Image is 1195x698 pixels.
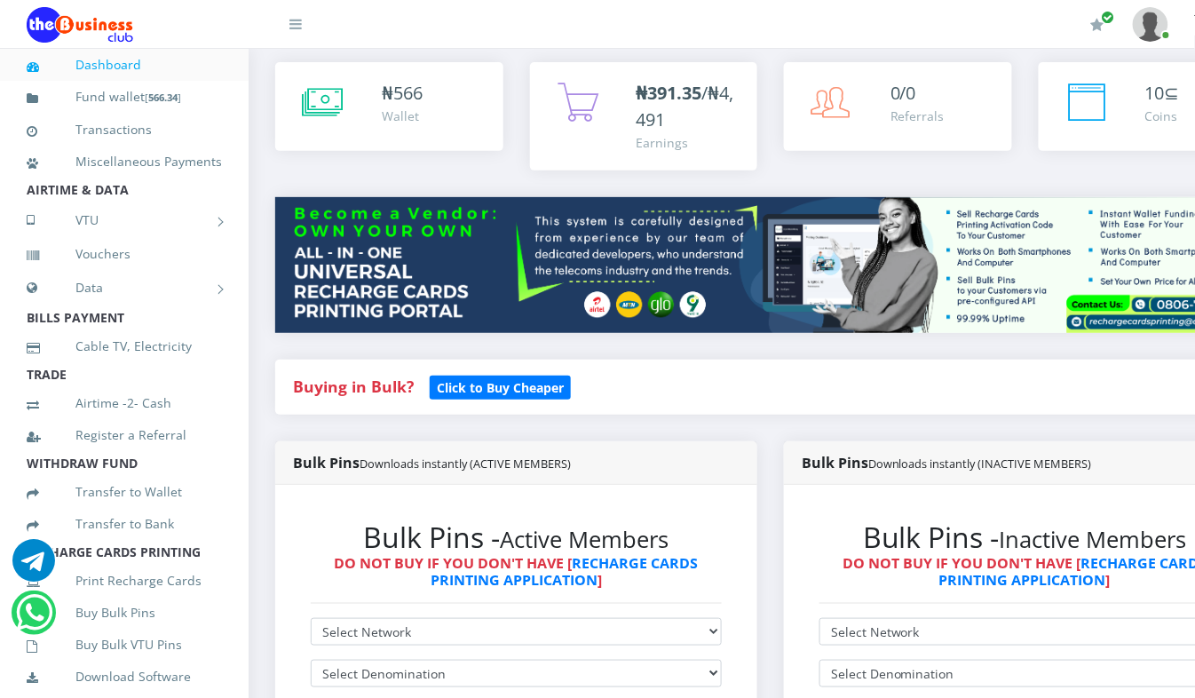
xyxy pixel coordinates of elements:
a: Register a Referral [27,415,222,456]
a: Print Recharge Cards [27,560,222,601]
a: ₦391.35/₦4,491 Earnings [530,62,758,171]
b: ₦391.35 [637,81,702,105]
strong: Bulk Pins [802,453,1092,472]
div: ⊆ [1145,80,1180,107]
a: VTU [27,198,222,242]
span: 10 [1145,81,1165,105]
a: Airtime -2- Cash [27,383,222,424]
div: ₦ [382,80,423,107]
a: Buy Bulk Pins [27,592,222,633]
img: Logo [27,7,133,43]
div: Earnings [637,133,740,152]
a: RECHARGE CARDS PRINTING APPLICATION [431,553,699,590]
b: Click to Buy Cheaper [437,379,564,396]
a: Vouchers [27,234,222,274]
small: Downloads instantly (ACTIVE MEMBERS) [360,456,571,472]
a: Data [27,266,222,310]
a: Fund wallet[566.34] [27,76,222,118]
a: Transfer to Bank [27,504,222,544]
b: 566.34 [148,91,178,104]
a: Miscellaneous Payments [27,141,222,182]
small: Downloads instantly (INACTIVE MEMBERS) [868,456,1092,472]
div: Coins [1145,107,1180,125]
small: Active Members [501,524,669,555]
div: Referrals [890,107,945,125]
h2: Bulk Pins - [311,520,722,554]
span: /₦4,491 [637,81,734,131]
strong: Buying in Bulk? [293,376,414,397]
a: Dashboard [27,44,222,85]
a: Chat for support [16,605,52,634]
a: Cable TV, Electricity [27,326,222,367]
div: Wallet [382,107,423,125]
small: [ ] [145,91,181,104]
a: 0/0 Referrals [784,62,1012,151]
a: ₦566 Wallet [275,62,503,151]
strong: Bulk Pins [293,453,571,472]
img: User [1133,7,1168,42]
a: Buy Bulk VTU Pins [27,624,222,665]
a: Transfer to Wallet [27,472,222,512]
a: Transactions [27,109,222,150]
span: 566 [393,81,423,105]
small: Inactive Members [1000,524,1187,555]
a: Chat for support [12,552,55,582]
span: Renew/Upgrade Subscription [1102,11,1115,24]
span: 0/0 [890,81,916,105]
strong: DO NOT BUY IF YOU DON'T HAVE [ ] [335,553,699,590]
i: Renew/Upgrade Subscription [1091,18,1104,32]
a: Download Software [27,656,222,697]
a: Click to Buy Cheaper [430,376,571,397]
